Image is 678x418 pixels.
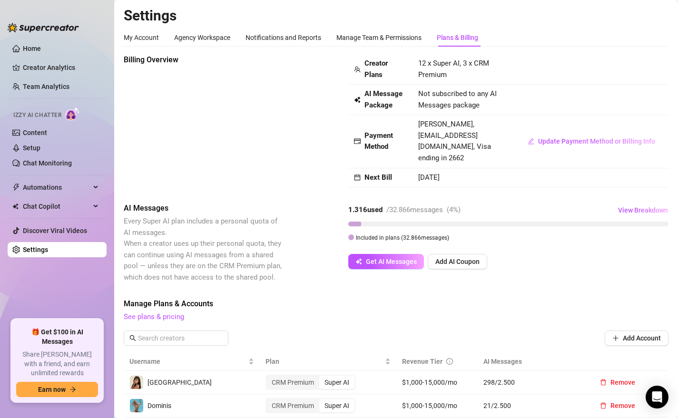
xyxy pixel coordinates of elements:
span: / 32.866 messages [386,205,443,214]
a: Discover Viral Videos [23,227,87,234]
img: Dominis [130,399,143,412]
button: Remove [592,375,643,390]
span: Remove [610,402,635,409]
span: search [129,335,136,341]
span: thunderbolt [12,184,20,191]
span: Dominis [147,402,171,409]
span: plus [612,335,619,341]
td: $1,000-15,000/mo [396,394,478,418]
img: Chat Copilot [12,203,19,210]
span: Remove [610,379,635,386]
span: [DATE] [418,173,440,182]
div: segmented control [265,398,355,413]
span: edit [528,138,534,145]
a: Chat Monitoring [23,159,72,167]
img: Tokyo [130,376,143,389]
span: Add Account [623,334,661,342]
span: Share [PERSON_NAME] with a friend, and earn unlimited rewards [16,350,98,378]
button: Add Account [605,331,668,346]
th: Plan [260,352,396,371]
div: Super AI [319,376,354,389]
span: View Breakdown [618,206,668,214]
a: Setup [23,144,40,152]
span: Chat Copilot [23,199,90,214]
div: segmented control [265,375,355,390]
div: Agency Workspace [174,32,230,43]
span: 🎁 Get $100 in AI Messages [16,328,98,346]
span: delete [600,402,607,409]
div: Manage Team & Permissions [336,32,422,43]
span: Included in plans ( 32.866 messages) [356,234,449,241]
strong: AI Message Package [364,89,403,109]
span: Automations [23,180,90,195]
span: AI Messages [124,203,284,214]
div: CRM Premium [266,376,319,389]
a: Settings [23,246,48,253]
span: Manage Plans & Accounts [124,298,668,310]
a: Team Analytics [23,83,69,90]
span: arrow-right [69,386,76,393]
span: Update Payment Method or Billing Info [538,137,655,145]
button: Update Payment Method or Billing Info [520,134,663,149]
span: Not subscribed to any AI Messages package [418,88,509,111]
a: Creator Analytics [23,60,99,75]
span: 21 / 2.500 [483,400,581,411]
div: My Account [124,32,159,43]
span: Izzy AI Chatter [13,111,61,120]
img: logo-BBDzfeDw.svg [8,23,79,32]
span: Billing Overview [124,54,284,66]
span: credit-card [354,138,361,145]
span: Every Super AI plan includes a personal quota of AI messages. When a creator uses up their person... [124,217,282,282]
div: Notifications and Reports [246,32,321,43]
strong: Creator Plans [364,59,388,79]
th: Username [124,352,260,371]
button: Get AI Messages [348,254,424,269]
span: info-circle [446,358,453,365]
span: Revenue Tier [402,358,442,365]
span: [GEOGRAPHIC_DATA] [147,379,212,386]
span: Plan [265,356,383,367]
button: View Breakdown [618,203,668,218]
span: 12 x Super AI, 3 x CRM Premium [418,59,489,79]
strong: Payment Method [364,131,393,151]
div: Open Intercom Messenger [646,386,668,408]
td: $1,000-15,000/mo [396,371,478,394]
a: Content [23,129,47,136]
button: Earn nowarrow-right [16,382,98,397]
div: Plans & Billing [437,32,478,43]
h2: Settings [124,7,668,25]
span: delete [600,379,607,386]
button: Add AI Coupon [428,254,487,269]
span: 298 / 2.500 [483,377,581,388]
div: Super AI [319,399,354,412]
button: Remove [592,398,643,413]
span: Username [129,356,246,367]
strong: Next Bill [364,173,392,182]
strong: 1.316 used [348,205,383,214]
a: See plans & pricing [124,312,184,321]
th: AI Messages [478,352,587,371]
img: AI Chatter [65,107,80,121]
span: Get AI Messages [366,258,417,265]
span: ( 4 %) [447,205,461,214]
span: team [354,66,361,73]
span: Earn now [38,386,66,393]
div: CRM Premium [266,399,319,412]
input: Search creators [138,333,215,343]
span: Add AI Coupon [435,258,480,265]
a: Home [23,45,41,52]
span: [PERSON_NAME], [EMAIL_ADDRESS][DOMAIN_NAME], Visa ending in 2662 [418,120,491,162]
span: calendar [354,174,361,181]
